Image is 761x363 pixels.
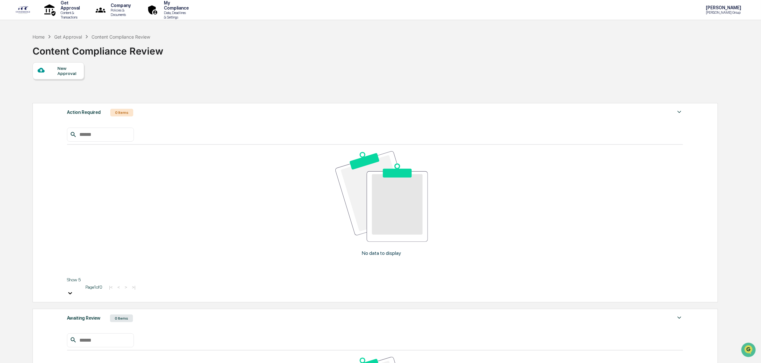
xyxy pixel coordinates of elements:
span: Attestations [53,80,79,87]
div: Home [33,34,45,40]
div: 🖐️ [6,81,11,86]
p: My Compliance [159,0,192,11]
p: [PERSON_NAME] Group [701,10,744,15]
button: < [115,285,122,290]
img: logo [15,6,31,14]
div: Get Approval [54,34,82,40]
button: Start new chat [108,51,116,58]
div: We're available if you need us! [22,55,81,60]
button: |< [107,285,114,290]
p: No data to display [362,250,401,256]
div: Awaiting Review [67,314,100,322]
div: Show 5 [67,277,81,282]
div: Start new chat [22,49,105,55]
p: Company [106,3,134,8]
img: caret [676,314,683,322]
span: Page 1 of 0 [85,285,102,290]
img: No data [335,151,428,241]
a: Powered byPylon [45,108,77,113]
a: 🖐️Preclearance [4,78,44,89]
div: Content Compliance Review [33,40,163,57]
span: Preclearance [13,80,41,87]
span: Data Lookup [13,93,40,99]
div: Action Required [67,108,101,116]
iframe: Open customer support [741,342,758,359]
div: 0 Items [110,109,133,116]
p: Data, Deadlines & Settings [159,11,192,19]
p: Get Approval [55,0,83,11]
img: 1746055101610-c473b297-6a78-478c-a979-82029cc54cd1 [6,49,18,60]
button: >| [130,285,137,290]
p: How can we help? [6,13,116,24]
div: 🔎 [6,93,11,98]
div: 🗄️ [46,81,51,86]
div: Content Compliance Review [91,34,150,40]
div: 0 Items [110,315,133,322]
button: > [123,285,129,290]
p: Policies & Documents [106,8,134,17]
span: Pylon [63,108,77,113]
a: 🔎Data Lookup [4,90,43,101]
p: [PERSON_NAME] [701,5,744,10]
p: Content & Transactions [55,11,83,19]
img: caret [676,108,683,116]
div: New Approval [57,66,79,76]
a: 🗄️Attestations [44,78,82,89]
